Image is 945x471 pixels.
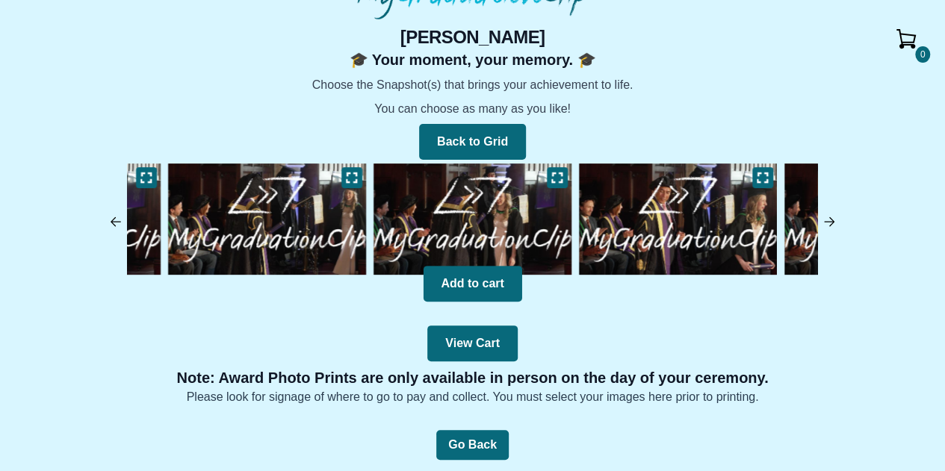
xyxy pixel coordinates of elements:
img: arrow_left.f1af5e40.svg [108,214,123,229]
button: Back to Grid [419,124,526,160]
span: 0 [915,46,930,63]
img: 2357360.0-C272F344-E1F7-417F-9F98-E7C880627F87.jpeg [575,160,781,278]
p: Please look for signage of where to go to pay and collect. You must select your images here prior... [30,388,915,406]
p: Choose the Snapshot(s) that brings your achievement to life. [145,76,800,94]
button: View Cart [427,325,518,361]
p: Note: Award Photo Prints are only available in person on the day of your ceremony. [30,367,915,388]
h2: [PERSON_NAME] [145,25,800,49]
img: arrow_right.ceac2c77.svg [822,214,837,229]
img: 2354960.0-DDED5C6A-1E3A-4D5E-818D-A838811A871C.jpeg [370,160,575,278]
button: Add to cart [423,266,521,302]
img: Cart [888,21,924,57]
img: 2352960.0-53546752-C545-4153-9B63-C65B4E8D3234.jpeg [164,160,370,278]
button: Cart0 [882,15,930,63]
button: Go Back [436,430,509,460]
p: You can choose as many as you like! [145,100,800,118]
h2: 🎓 Your moment, your memory. 🎓 [145,49,800,70]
